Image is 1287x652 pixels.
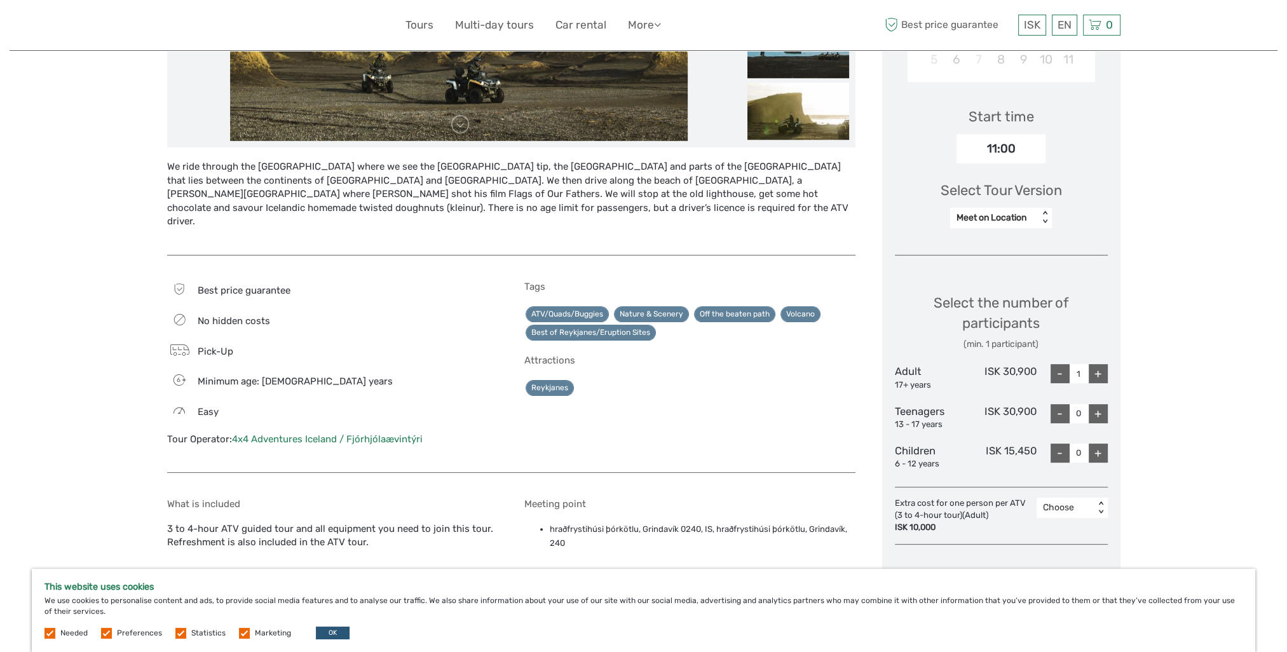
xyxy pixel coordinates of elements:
[1051,364,1070,383] div: -
[191,628,226,639] label: Statistics
[146,20,161,35] button: Open LiveChat chat widget
[614,306,689,322] a: Nature & Scenery
[969,107,1034,126] div: Start time
[895,293,1108,351] div: Select the number of participants
[895,364,966,391] div: Adult
[957,212,1032,224] div: Meet on Location
[990,49,1012,70] div: Choose Wednesday, October 8th, 2025
[32,569,1255,652] div: We use cookies to personalise content and ads, to provide social media features and to analyse ou...
[965,444,1037,470] div: ISK 15,450
[1024,18,1040,31] span: ISK
[694,306,775,322] a: Off the beaten path
[60,628,88,639] label: Needed
[167,498,498,556] div: 3 to 4-hour ATV guided tour and all equipment you need to join this tour. Refreshment is also inc...
[747,83,849,140] img: 1bb3a15ac65f4c60a8899052474742a6_slider_thumbnail.jpeg
[895,338,1108,351] div: (min. 1 participant)
[316,627,350,639] button: OK
[1012,49,1035,70] div: Choose Thursday, October 9th, 2025
[1052,15,1077,36] div: EN
[1089,404,1108,423] div: +
[405,16,433,34] a: Tours
[18,22,144,32] p: We're away right now. Please check back later!
[198,285,290,296] span: Best price guarantee
[550,522,855,551] li: hraðfrystihúsi þórkötlu, Grindavík 0240, IS, hraðfrystihúsi þórkötlu, Grindavík, 240
[895,419,966,431] div: 13 - 17 years
[455,16,534,34] a: Multi-day tours
[1043,501,1088,514] div: Choose
[882,15,1015,36] span: Best price guarantee
[1051,444,1070,463] div: -
[895,522,1030,534] div: ISK 10,000
[169,376,187,384] span: 6
[945,49,967,70] div: Choose Monday, October 6th, 2025
[117,628,162,639] label: Preferences
[232,433,423,445] a: 4x4 Adventures Iceland / Fjórhjólaævintýri
[967,49,990,70] div: Not available Tuesday, October 7th, 2025
[628,16,661,34] a: More
[1040,211,1051,224] div: < >
[957,134,1045,163] div: 11:00
[524,498,855,510] h5: Meeting point
[526,325,656,341] a: Best of Reykjanes/Eruption Sites
[895,444,966,470] div: Children
[167,433,498,446] div: Tour Operator:
[1089,444,1108,463] div: +
[965,364,1037,391] div: ISK 30,900
[255,628,291,639] label: Marketing
[1104,18,1115,31] span: 0
[895,404,966,431] div: Teenagers
[941,180,1062,200] div: Select Tour Version
[780,306,821,322] a: Volcano
[524,355,855,366] h5: Attractions
[895,379,966,391] div: 17+ years
[198,406,219,418] span: Easy
[895,498,1037,534] div: Extra cost for one person per ATV (3 to 4-hour tour) (Adult)
[555,16,606,34] a: Car rental
[198,346,233,357] span: Pick-Up
[198,376,393,387] span: Minimum age: [DEMOGRAPHIC_DATA] years
[1095,501,1106,515] div: < >
[965,404,1037,431] div: ISK 30,900
[167,10,232,41] img: 632-1a1f61c2-ab70-46c5-a88f-57c82c74ba0d_logo_small.jpg
[1035,49,1057,70] div: Choose Friday, October 10th, 2025
[1057,49,1079,70] div: Choose Saturday, October 11th, 2025
[895,458,966,470] div: 6 - 12 years
[44,581,1243,592] h5: This website uses cookies
[1089,364,1108,383] div: +
[1051,404,1070,423] div: -
[923,49,945,70] div: Not available Sunday, October 5th, 2025
[526,306,609,322] a: ATV/Quads/Buggies
[167,498,498,510] h5: What is included
[524,281,855,292] h5: Tags
[526,380,574,396] a: Reykjanes
[198,315,270,327] span: No hidden costs
[167,160,855,242] div: We ride through the [GEOGRAPHIC_DATA] where we see the [GEOGRAPHIC_DATA] tip, the [GEOGRAPHIC_DAT...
